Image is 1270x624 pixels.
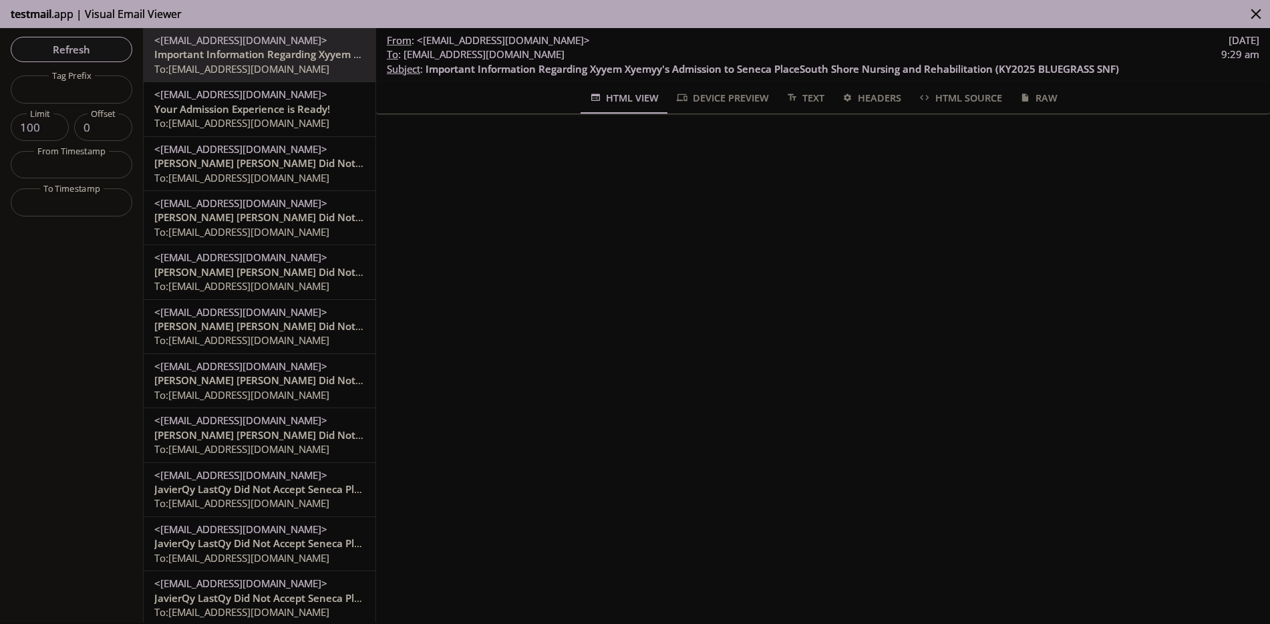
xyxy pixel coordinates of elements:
span: [DATE] [1229,33,1259,47]
span: 9:29 am [1221,47,1259,61]
span: Device Preview [675,90,768,106]
span: To: [EMAIL_ADDRESS][DOMAIN_NAME] [154,496,329,510]
div: <[EMAIL_ADDRESS][DOMAIN_NAME]>[PERSON_NAME] [PERSON_NAME] Did Not Accept Seneca PlaceSouth Shore ... [144,191,375,245]
span: <[EMAIL_ADDRESS][DOMAIN_NAME]> [154,142,327,156]
span: To: [EMAIL_ADDRESS][DOMAIN_NAME] [154,116,329,130]
div: <[EMAIL_ADDRESS][DOMAIN_NAME]>[PERSON_NAME] [PERSON_NAME] Did Not Accept Seneca PlaceSouth Shore ... [144,408,375,462]
span: Headers [840,90,901,106]
div: <[EMAIL_ADDRESS][DOMAIN_NAME]>[PERSON_NAME] [PERSON_NAME] Did Not Accept Seneca PlaceSouth Shore ... [144,300,375,353]
span: [PERSON_NAME] [PERSON_NAME] Did Not Accept Seneca PlaceSouth Shore Nursing and Rehabilitation (KY... [154,319,895,333]
span: To: [EMAIL_ADDRESS][DOMAIN_NAME] [154,62,329,75]
span: HTML View [589,90,659,106]
span: : [387,33,590,47]
span: <[EMAIL_ADDRESS][DOMAIN_NAME]> [154,414,327,427]
button: Refresh [11,37,132,62]
span: <[EMAIL_ADDRESS][DOMAIN_NAME]> [154,33,327,47]
span: [PERSON_NAME] [PERSON_NAME] Did Not Accept Seneca PlaceSouth Shore Nursing and Rehabilitation (KY... [154,373,895,387]
span: <[EMAIL_ADDRESS][DOMAIN_NAME]> [154,468,327,482]
span: <[EMAIL_ADDRESS][DOMAIN_NAME]> [154,359,327,373]
span: To: [EMAIL_ADDRESS][DOMAIN_NAME] [154,279,329,293]
span: <[EMAIL_ADDRESS][DOMAIN_NAME]> [154,577,327,590]
span: <[EMAIL_ADDRESS][DOMAIN_NAME]> [154,522,327,536]
span: JavierQy LastQy Did Not Accept Seneca PlaceSouth Shore Nursing and Rehabilitation (KY2025 BLUEGRA... [154,482,810,496]
span: From [387,33,412,47]
span: To: [EMAIL_ADDRESS][DOMAIN_NAME] [154,388,329,402]
p: : [387,47,1259,76]
span: HTML Source [917,90,1001,106]
span: Your Admission Experience is Ready! [154,102,330,116]
span: <[EMAIL_ADDRESS][DOMAIN_NAME]> [154,251,327,264]
span: [PERSON_NAME] [PERSON_NAME] Did Not Accept Seneca PlaceSouth Shore Nursing and Rehabilitation (KY... [154,265,895,279]
span: : [EMAIL_ADDRESS][DOMAIN_NAME] [387,47,565,61]
div: <[EMAIL_ADDRESS][DOMAIN_NAME]>Important Information Regarding Xyyem Xyemyy's Admission to Seneca ... [144,28,375,82]
span: JavierQy LastQy Did Not Accept Seneca PlaceSouth Shore Nursing and Rehabilitation (KY2025 BLUEGRA... [154,591,810,605]
span: To: [EMAIL_ADDRESS][DOMAIN_NAME] [154,605,329,619]
span: To: [EMAIL_ADDRESS][DOMAIN_NAME] [154,333,329,347]
span: <[EMAIL_ADDRESS][DOMAIN_NAME]> [417,33,590,47]
span: To: [EMAIL_ADDRESS][DOMAIN_NAME] [154,171,329,184]
span: [PERSON_NAME] [PERSON_NAME] Did Not Accept Seneca PlaceSouth Shore Nursing and Rehabilitation (KY... [154,428,895,442]
div: <[EMAIL_ADDRESS][DOMAIN_NAME]>[PERSON_NAME] [PERSON_NAME] Did Not Accept Seneca PlaceSouth Shore ... [144,245,375,299]
div: <[EMAIL_ADDRESS][DOMAIN_NAME]>[PERSON_NAME] [PERSON_NAME] Did Not Accept Seneca PlaceSouth Shore ... [144,354,375,408]
div: <[EMAIL_ADDRESS][DOMAIN_NAME]>JavierQy LastQy Did Not Accept Seneca PlaceSouth Shore Nursing and ... [144,517,375,571]
div: <[EMAIL_ADDRESS][DOMAIN_NAME]>[PERSON_NAME] [PERSON_NAME] Did Not Accept Seneca PlaceSouth Shore ... [144,137,375,190]
span: Text [785,90,824,106]
span: Refresh [21,41,122,58]
span: <[EMAIL_ADDRESS][DOMAIN_NAME]> [154,196,327,210]
div: <[EMAIL_ADDRESS][DOMAIN_NAME]>Your Admission Experience is Ready!To:[EMAIL_ADDRESS][DOMAIN_NAME] [144,82,375,136]
span: [PERSON_NAME] [PERSON_NAME] Did Not Accept Seneca PlaceSouth Shore Nursing and Rehabilitation (KY... [154,156,895,170]
span: Important Information Regarding Xyyem Xyemyy's Admission to Seneca PlaceSouth Shore Nursing and R... [154,47,848,61]
span: To: [EMAIL_ADDRESS][DOMAIN_NAME] [154,551,329,565]
span: testmail [11,7,51,21]
span: JavierQy LastQy Did Not Accept Seneca PlaceSouth Shore Nursing and Rehabilitation (KY2025 BLUEGRA... [154,536,810,550]
span: Subject [387,62,420,75]
span: Important Information Regarding Xyyem Xyemyy's Admission to Seneca PlaceSouth Shore Nursing and R... [426,62,1119,75]
span: To [387,47,398,61]
span: To: [EMAIL_ADDRESS][DOMAIN_NAME] [154,225,329,239]
span: To: [EMAIL_ADDRESS][DOMAIN_NAME] [154,442,329,456]
div: <[EMAIL_ADDRESS][DOMAIN_NAME]>JavierQy LastQy Did Not Accept Seneca PlaceSouth Shore Nursing and ... [144,463,375,516]
span: [PERSON_NAME] [PERSON_NAME] Did Not Accept Seneca PlaceSouth Shore Nursing and Rehabilitation (KY... [154,210,895,224]
span: Raw [1018,90,1058,106]
span: <[EMAIL_ADDRESS][DOMAIN_NAME]> [154,88,327,101]
span: <[EMAIL_ADDRESS][DOMAIN_NAME]> [154,305,327,319]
